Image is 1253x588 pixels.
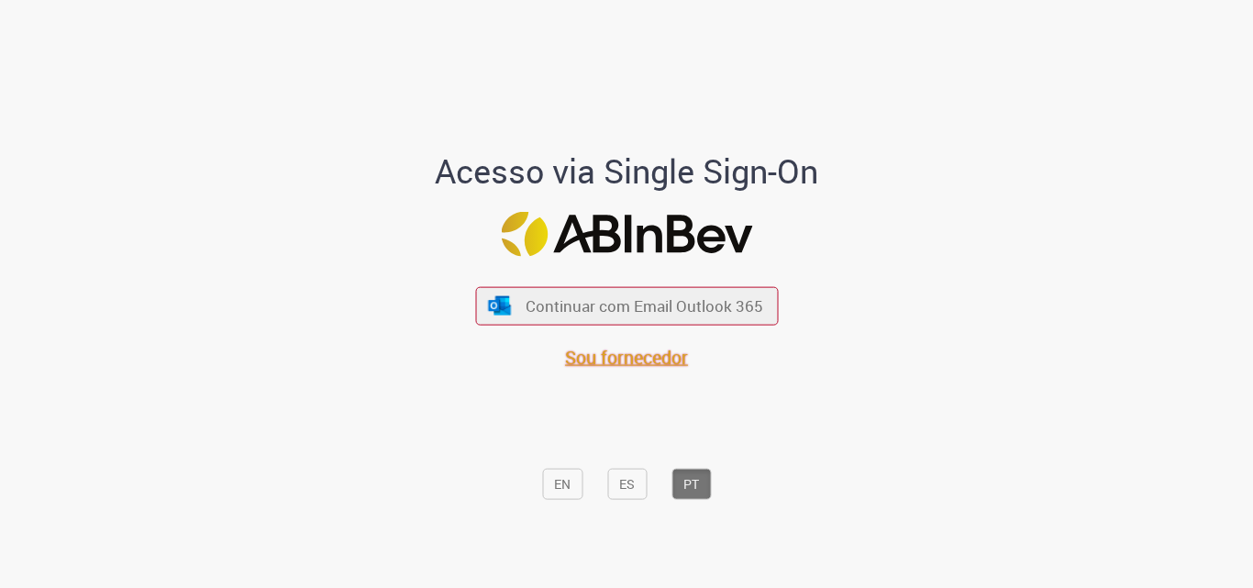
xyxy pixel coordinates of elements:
img: ícone Azure/Microsoft 360 [487,295,513,315]
button: EN [542,468,582,499]
button: ES [607,468,647,499]
button: ícone Azure/Microsoft 360 Continuar com Email Outlook 365 [475,287,778,325]
button: PT [671,468,711,499]
a: Sou fornecedor [565,344,688,369]
h1: Acesso via Single Sign-On [372,153,882,190]
img: Logo ABInBev [501,211,752,256]
span: Continuar com Email Outlook 365 [526,295,763,316]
